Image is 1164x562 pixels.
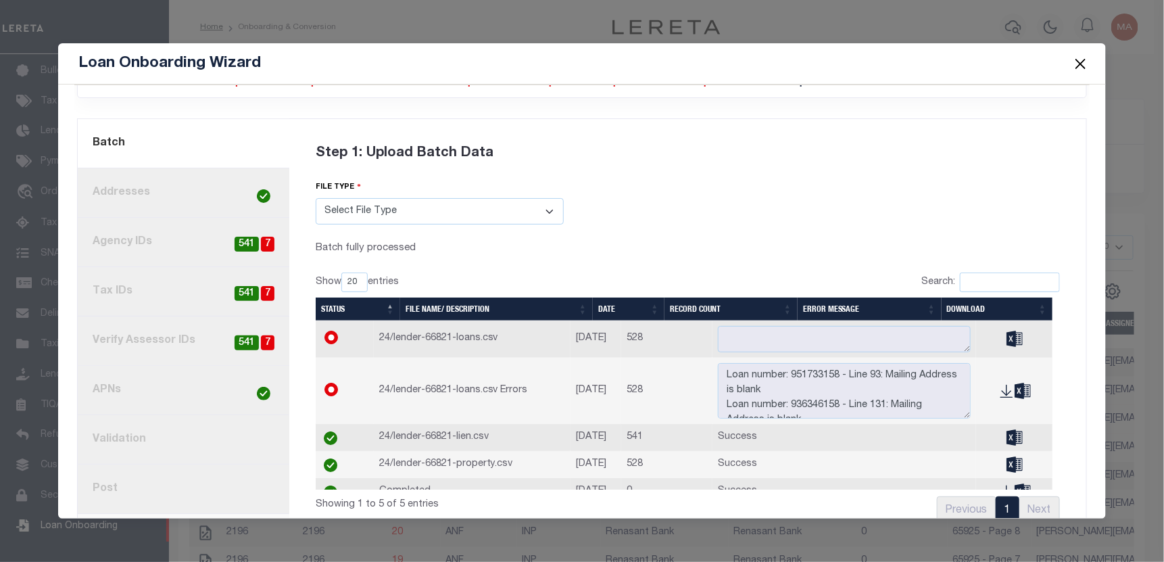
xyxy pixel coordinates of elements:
a: Verify Assessor IDs7541 [78,317,289,366]
img: check-icon-green.svg [324,459,337,472]
img: check-icon-green.svg [324,486,337,499]
img: check-icon-green.svg [257,387,270,400]
th: Status: activate to sort column descending [316,298,399,321]
th: Error Message: activate to sort column ascending [798,298,942,321]
a: Validation [78,415,289,465]
span: 7 [261,335,274,351]
th: Download: activate to sort column ascending [942,298,1052,321]
img: check-icon-green.svg [257,189,270,203]
th: Record Count: activate to sort column ascending [664,298,798,321]
a: Agency IDs7541 [78,218,289,267]
td: 24/lender-66821-loans.csv [374,321,571,358]
td: 528 [621,358,712,425]
h5: Loan Onboarding Wizard [78,54,261,73]
td: [DATE] [571,321,621,358]
td: 541 [621,424,712,451]
label: file type [316,181,361,193]
a: 1 [996,496,1019,525]
td: 0 [621,478,712,505]
span: 541 [235,335,259,351]
a: Addresses [78,168,289,218]
a: Batch [78,119,289,168]
textarea: Loan number: 951733158 - Line 93: Mailing Address is blank Loan number: 936346158 - Line 131: Mai... [718,363,971,419]
td: Completed [374,478,571,505]
th: Date: activate to sort column ascending [593,298,664,321]
span: 7 [261,237,274,252]
td: 528 [621,451,712,478]
td: [DATE] [571,424,621,451]
input: Search: [960,273,1060,292]
a: Post [78,465,289,514]
label: Search: [921,273,1059,292]
div: Batch fully processed [316,241,564,256]
label: Show entries [316,273,399,292]
td: [DATE] [571,478,621,505]
th: File Name/ Description: activate to sort column ascending [400,298,593,321]
span: 541 [235,286,259,302]
td: 24/lender-66821-lien.csv [374,424,571,451]
td: [DATE] [571,358,621,425]
span: 541 [235,237,259,252]
td: 528 [621,321,712,358]
td: [DATE] [571,451,621,478]
td: Success [712,424,976,451]
span: 7 [261,286,274,302]
td: 24/lender-66821-property.csv [374,451,571,478]
a: Tax IDs7541 [78,267,289,317]
td: 24/lender-66821-loans.csv Errors [374,358,571,425]
div: Showing 1 to 5 of 5 entries [316,490,616,513]
div: Step 1: Upload Batch Data [316,127,1060,180]
select: Showentries [341,273,368,292]
td: Success [712,451,976,478]
a: APNs [78,366,289,415]
td: Success [712,478,976,505]
img: check-icon-green.svg [324,431,337,445]
button: Close [1072,55,1090,72]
